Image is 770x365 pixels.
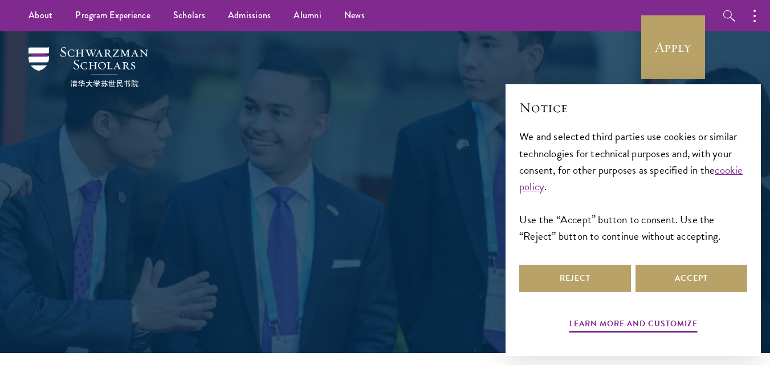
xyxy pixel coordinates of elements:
[635,265,747,292] button: Accept
[28,47,148,87] img: Schwarzman Scholars
[519,265,631,292] button: Reject
[519,98,747,117] h2: Notice
[641,15,705,79] a: Apply
[569,317,698,334] button: Learn more and customize
[519,128,747,244] div: We and selected third parties use cookies or similar technologies for technical purposes and, wit...
[519,162,743,195] a: cookie policy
